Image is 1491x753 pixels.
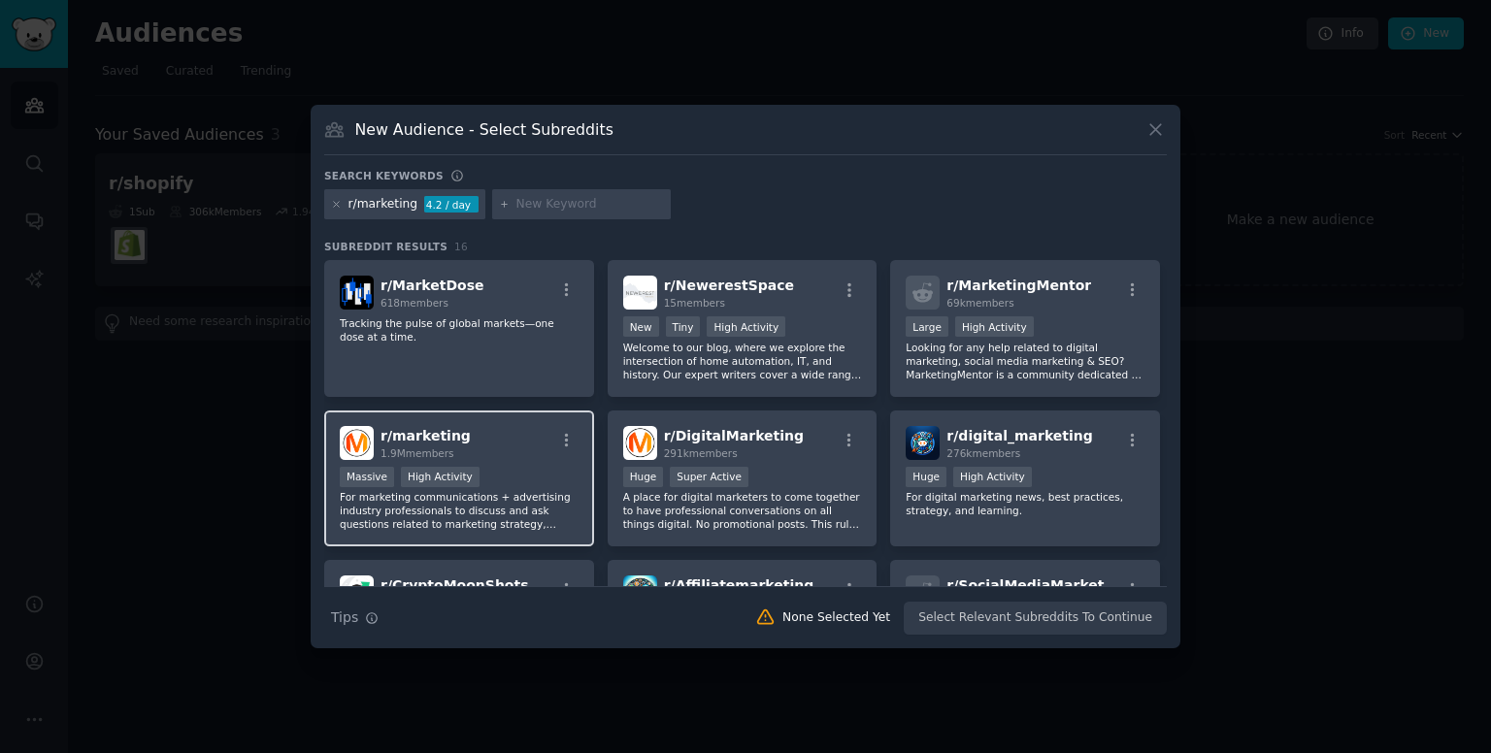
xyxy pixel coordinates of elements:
[340,316,579,344] p: Tracking the pulse of global markets—one dose at a time.
[664,577,814,593] span: r/ Affiliatemarketing
[381,447,454,459] span: 1.9M members
[953,467,1032,487] div: High Activity
[516,196,664,213] input: New Keyword
[664,447,738,459] span: 291k members
[340,426,374,460] img: marketing
[331,607,358,628] span: Tips
[664,278,794,293] span: r/ NewerestSpace
[623,467,664,487] div: Huge
[946,297,1013,309] span: 69k members
[906,490,1144,517] p: For digital marketing news, best practices, strategy, and learning.
[664,297,725,309] span: 15 members
[381,428,471,443] span: r/ marketing
[906,316,948,337] div: Large
[623,276,657,310] img: NewerestSpace
[666,316,701,337] div: Tiny
[454,241,468,252] span: 16
[707,316,785,337] div: High Activity
[381,297,448,309] span: 618 members
[381,278,484,293] span: r/ MarketDose
[946,278,1091,293] span: r/ MarketingMentor
[664,428,804,443] span: r/ DigitalMarketing
[906,467,946,487] div: Huge
[955,316,1034,337] div: High Activity
[401,467,480,487] div: High Activity
[340,276,374,310] img: MarketDose
[424,196,479,213] div: 4.2 / day
[670,467,748,487] div: Super Active
[906,341,1144,381] p: Looking for any help related to digital marketing, social media marketing & SEO? MarketingMentor ...
[348,196,418,213] div: r/marketing
[324,601,385,635] button: Tips
[355,119,613,140] h3: New Audience - Select Subreddits
[946,428,1092,443] span: r/ digital_marketing
[340,575,374,609] img: CryptoMoonShots
[381,577,529,593] span: r/ CryptoMoonShots
[623,426,657,460] img: DigitalMarketing
[623,341,862,381] p: Welcome to our blog, where we explore the intersection of home automation, IT, and history. Our e...
[946,577,1128,593] span: r/ SocialMediaMarketing
[623,316,659,337] div: New
[623,575,657,609] img: Affiliatemarketing
[906,426,940,460] img: digital_marketing
[324,169,444,182] h3: Search keywords
[340,467,394,487] div: Massive
[782,609,890,627] div: None Selected Yet
[623,490,862,531] p: A place for digital marketers to come together to have professional conversations on all things d...
[340,490,579,531] p: For marketing communications + advertising industry professionals to discuss and ask questions re...
[946,447,1020,459] span: 276k members
[324,240,447,253] span: Subreddit Results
